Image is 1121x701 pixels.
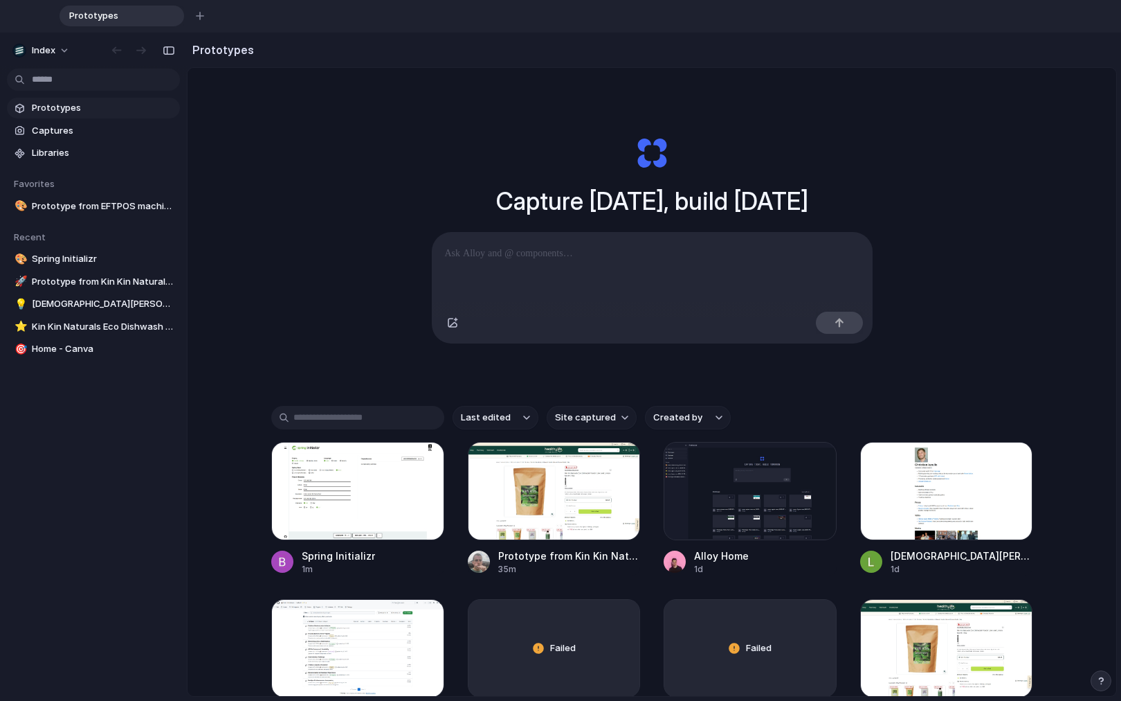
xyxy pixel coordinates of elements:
[12,297,26,311] button: 💡
[746,641,772,655] span: Failed
[15,296,24,312] div: 💡
[15,198,24,214] div: 🎨
[12,320,26,334] button: ⭐
[271,442,444,576] a: Spring InitializrSpring Initializr1m
[453,406,538,429] button: Last edited
[32,146,174,160] span: Libraries
[496,183,808,220] h1: Capture [DATE], build [DATE]
[694,549,749,563] div: Alloy Home
[12,275,26,289] button: 🚀
[653,411,702,425] span: Created by
[12,199,26,213] button: 🎨
[7,143,180,163] a: Libraries
[860,442,1033,576] a: Christian Iacullo[DEMOGRAPHIC_DATA][PERSON_NAME]1d
[14,231,46,242] span: Recent
[891,549,1033,563] div: [DEMOGRAPHIC_DATA][PERSON_NAME]
[7,98,180,118] a: Prototypes
[32,252,174,266] span: Spring Initializr
[7,294,180,314] a: 💡[DEMOGRAPHIC_DATA][PERSON_NAME]
[550,641,576,655] span: Failed
[32,342,174,356] span: Home - Canva
[7,39,77,62] button: Index
[645,406,731,429] button: Created by
[7,249,180,269] a: 🎨Spring Initializr
[12,342,26,356] button: 🎯
[32,124,174,138] span: Captures
[7,196,180,217] a: 🎨Prototype from EFTPOS machines | eCommerce | free quote | Tyro
[664,442,837,576] a: Alloy HomeAlloy Home1d
[15,341,24,357] div: 🎯
[32,101,174,115] span: Prototypes
[64,9,162,23] span: Prototypes
[7,272,180,292] a: 🚀Prototype from Kin Kin Naturals Eco Dishwash Powder Lime and [PERSON_NAME] 2.5kg | Healthylife
[547,406,637,429] button: Site captured
[468,442,641,576] a: Prototype from Kin Kin Naturals Eco Dishwash Powder Lime and Lemon Myrtle 2.5kg | HealthylifeProt...
[32,320,174,334] span: Kin Kin Naturals Eco Dishwash Powder Lime and [PERSON_NAME] 2.5kg | Healthylife
[7,121,180,141] a: Captures
[15,274,24,290] div: 🚀
[187,42,254,58] h2: Prototypes
[32,275,174,289] span: Prototype from Kin Kin Naturals Eco Dishwash Powder Lime and [PERSON_NAME] 2.5kg | Healthylife
[7,317,180,337] a: ⭐Kin Kin Naturals Eco Dishwash Powder Lime and [PERSON_NAME] 2.5kg | Healthylife
[60,6,184,26] div: Prototypes
[32,199,174,213] span: Prototype from EFTPOS machines | eCommerce | free quote | Tyro
[32,44,55,57] span: Index
[12,252,26,266] button: 🎨
[891,563,1033,576] div: 1d
[555,411,616,425] span: Site captured
[461,411,511,425] span: Last edited
[15,319,24,335] div: ⭐
[32,297,174,311] span: [DEMOGRAPHIC_DATA][PERSON_NAME]
[302,563,375,576] div: 1m
[14,178,55,189] span: Favorites
[7,339,180,360] a: 🎯Home - Canva
[694,563,749,576] div: 1d
[498,549,641,563] div: Prototype from Kin Kin Naturals Eco Dishwash Powder Lime and [PERSON_NAME] 2.5kg | Healthylife
[302,549,375,563] div: Spring Initializr
[498,563,641,576] div: 35m
[15,251,24,267] div: 🎨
